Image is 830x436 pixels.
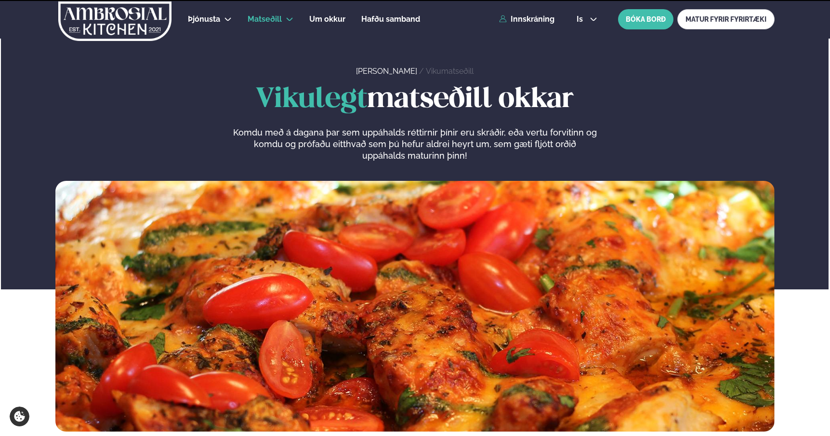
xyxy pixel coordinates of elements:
a: Cookie settings [10,407,29,426]
a: Hafðu samband [361,14,420,25]
p: Komdu með á dagana þar sem uppáhalds réttirnir þínir eru skráðir, eða vertu forvitinn og komdu og... [233,127,597,162]
span: is [577,15,586,23]
a: MATUR FYRIR FYRIRTÆKI [677,9,775,29]
button: BÓKA BORÐ [618,9,673,29]
img: logo [57,1,172,41]
a: Þjónusta [188,14,220,25]
a: [PERSON_NAME] [356,67,417,76]
img: image alt [55,181,775,432]
span: Hafðu samband [361,14,420,24]
span: Þjónusta [188,14,220,24]
a: Um okkur [309,14,345,25]
a: Innskráning [499,15,554,24]
span: / [419,67,426,76]
span: Matseðill [248,14,282,24]
span: Um okkur [309,14,345,24]
span: Vikulegt [256,86,367,113]
a: Vikumatseðill [426,67,474,76]
a: Matseðill [248,14,282,25]
button: is [569,15,605,23]
h1: matseðill okkar [55,84,775,115]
